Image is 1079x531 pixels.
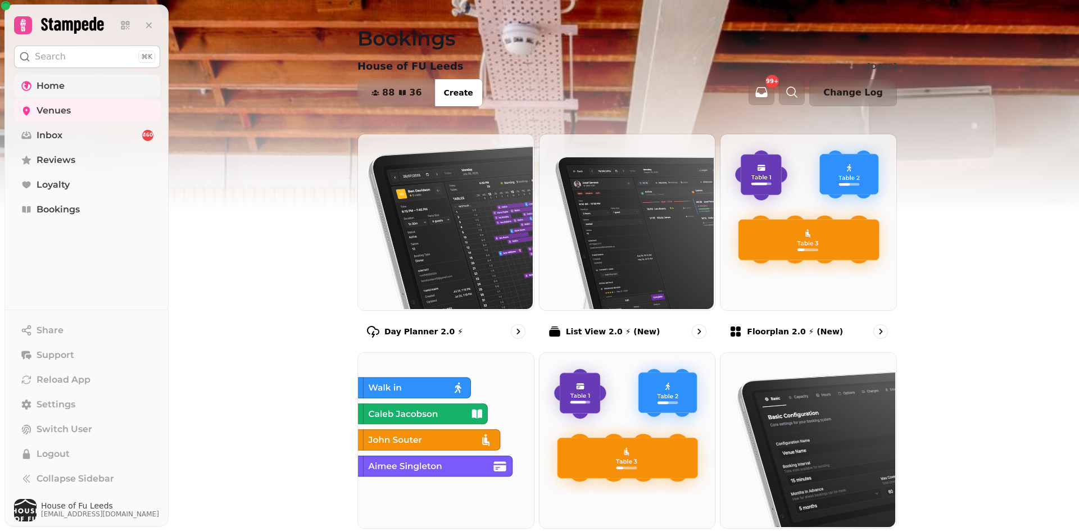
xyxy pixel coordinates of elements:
[14,124,160,147] a: Inbox460
[14,418,160,441] button: Switch User
[37,324,64,337] span: Share
[41,510,159,519] span: [EMAIL_ADDRESS][DOMAIN_NAME]
[37,423,92,436] span: Switch User
[14,468,160,490] button: Collapse Sidebar
[37,79,65,93] span: Home
[357,58,464,74] p: House of FU Leeds
[566,326,660,337] p: List View 2.0 ⚡ (New)
[14,99,160,122] a: Venues
[37,203,80,216] span: Bookings
[14,443,160,465] button: Logout
[357,352,533,528] img: List view (Old - going soon)
[747,326,843,337] p: Floorplan 2.0 ⚡ (New)
[14,393,160,416] a: Settings
[766,79,778,84] span: 99+
[358,79,436,106] button: 8836
[357,134,534,348] a: Day Planner 2.0 ⚡Day Planner 2.0 ⚡
[14,369,160,391] button: Reload App
[14,46,160,68] button: Search⌘K
[37,348,74,362] span: Support
[538,352,714,528] img: Floor Plans (beta)
[37,447,70,461] span: Logout
[823,88,883,97] span: Change Log
[875,326,886,337] svg: go to
[382,88,395,97] span: 88
[538,133,714,309] img: List View 2.0 ⚡ (New)
[14,499,160,521] button: User avatarHouse of Fu Leeds[EMAIL_ADDRESS][DOMAIN_NAME]
[719,352,895,528] img: Configuration
[37,153,75,167] span: Reviews
[720,134,897,348] a: Floorplan 2.0 ⚡ (New)Floorplan 2.0 ⚡ (New)
[37,104,71,117] span: Venues
[37,398,75,411] span: Settings
[35,50,66,63] p: Search
[719,133,895,309] img: Floorplan 2.0 ⚡ (New)
[41,502,159,510] span: House of Fu Leeds
[444,89,473,97] span: Create
[143,131,153,139] span: 460
[37,373,90,387] span: Reload App
[14,198,160,221] a: Bookings
[37,178,70,192] span: Loyalty
[357,133,533,309] img: Day Planner 2.0 ⚡
[809,79,897,106] button: Change Log
[14,149,160,171] a: Reviews
[37,129,62,142] span: Inbox
[14,344,160,366] button: Support
[14,174,160,196] a: Loyalty
[693,326,705,337] svg: go to
[435,79,482,106] button: Create
[14,499,37,521] img: User avatar
[384,326,463,337] p: Day Planner 2.0 ⚡
[138,51,155,63] div: ⌘K
[14,319,160,342] button: Share
[37,472,114,485] span: Collapse Sidebar
[409,88,421,97] span: 36
[539,134,716,348] a: List View 2.0 ⚡ (New)List View 2.0 ⚡ (New)
[513,326,524,337] svg: go to
[867,61,897,72] p: [DATE]
[14,75,160,97] a: Home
